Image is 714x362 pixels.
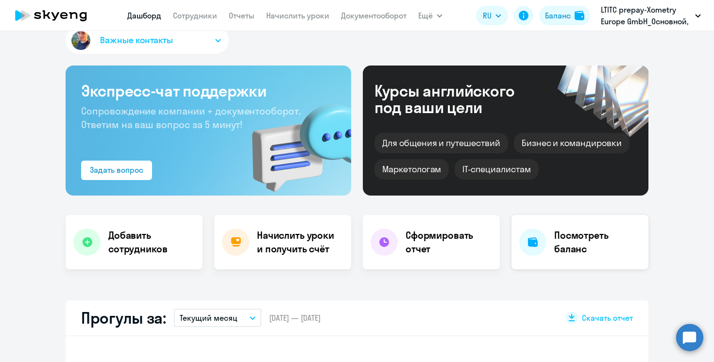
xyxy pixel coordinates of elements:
[81,308,166,328] h2: Прогулы за:
[180,312,238,324] p: Текущий месяц
[418,10,433,21] span: Ещё
[69,29,92,52] img: avatar
[554,229,641,256] h4: Посмотреть баланс
[269,313,321,323] span: [DATE] — [DATE]
[514,133,629,153] div: Бизнес и командировки
[545,10,571,21] div: Баланс
[229,11,255,20] a: Отчеты
[266,11,329,20] a: Начислить уроки
[483,10,492,21] span: RU
[374,159,449,180] div: Маркетологам
[601,4,691,27] p: LTITC prepay-Xometry Europe GmbH_Основной, Xometry Europe GmbH
[374,133,508,153] div: Для общения и путешествий
[455,159,538,180] div: IT-специалистам
[238,86,351,196] img: bg-img
[596,4,706,27] button: LTITC prepay-Xometry Europe GmbH_Основной, Xometry Europe GmbH
[539,6,590,25] button: Балансbalance
[81,161,152,180] button: Задать вопрос
[575,11,584,20] img: balance
[81,105,301,131] span: Сопровождение компании + документооборот. Ответим на ваш вопрос за 5 минут!
[406,229,492,256] h4: Сформировать отчет
[81,81,336,100] h3: Экспресс-чат поддержки
[582,313,633,323] span: Скачать отчет
[127,11,161,20] a: Дашборд
[66,27,229,54] button: Важные контакты
[174,309,261,327] button: Текущий месяц
[173,11,217,20] a: Сотрудники
[374,82,541,115] div: Курсы английского под ваши цели
[90,164,143,176] div: Задать вопрос
[341,11,407,20] a: Документооборот
[476,6,508,25] button: RU
[100,34,173,47] span: Важные контакты
[418,6,442,25] button: Ещё
[257,229,341,256] h4: Начислить уроки и получить счёт
[108,229,195,256] h4: Добавить сотрудников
